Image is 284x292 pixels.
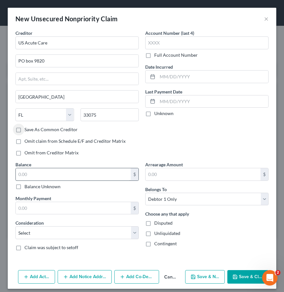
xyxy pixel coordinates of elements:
[275,270,280,275] span: 2
[15,14,118,23] div: New Unsecured Nonpriority Claim
[145,161,183,168] label: Arrearage Amount
[154,230,180,236] span: Unliquidated
[145,210,189,217] label: Choose any that apply
[145,63,173,70] label: Date Incurred
[157,71,268,83] input: MM/DD/YYYY
[146,168,260,180] input: 0.00
[157,95,268,108] input: MM/DD/YYYY
[16,202,131,214] input: 0.00
[24,150,79,155] span: Omit from Creditor Matrix
[15,195,51,202] label: Monthly Payment
[154,220,173,226] span: Disputed
[145,88,182,95] label: Last Payment Date
[24,245,78,250] span: Claim was subject to setoff
[16,73,138,85] input: Apt, Suite, etc...
[154,241,177,246] span: Contingent
[16,168,131,180] input: 0.00
[114,270,159,284] button: Add Co-Debtor
[16,55,138,67] input: Enter address...
[24,126,78,133] label: Save As Common Creditor
[145,36,269,49] input: XXXX
[15,36,139,49] input: Search creditor by name...
[131,168,138,180] div: $
[154,110,174,117] label: Unknown
[264,15,269,23] button: ×
[262,270,278,286] iframe: Intercom live chat
[260,168,268,180] div: $
[145,30,194,36] label: Account Number (last 4)
[15,30,33,36] span: Creditor
[18,270,55,284] button: Add Action
[159,271,183,284] button: Cancel
[24,183,61,190] label: Balance Unknown
[15,161,31,168] label: Balance
[15,219,44,226] label: Consideration
[227,270,269,284] button: Save & Close
[131,202,138,214] div: $
[185,270,225,284] button: Save & New
[145,187,167,192] span: Belongs To
[80,108,139,121] input: Enter zip...
[58,270,112,284] button: Add Notice Address
[16,91,138,103] input: Enter city...
[154,52,198,58] label: Full Account Number
[24,138,126,144] span: Omit claim from Schedule E/F and Creditor Matrix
